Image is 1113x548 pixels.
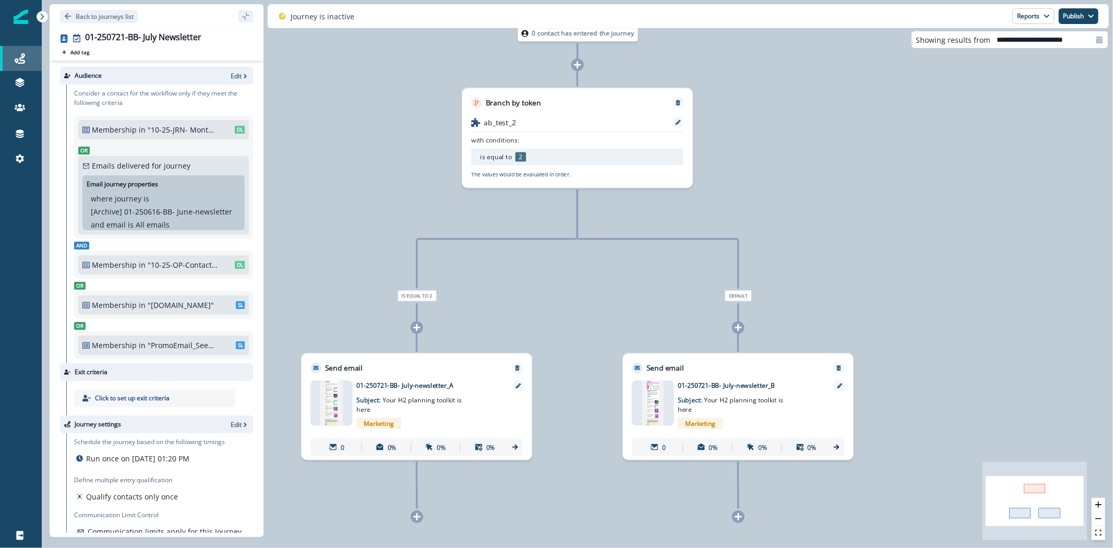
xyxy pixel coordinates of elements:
p: "10-25-JRN- Monthly Newsletter" [148,124,218,135]
p: 0% [808,443,817,452]
span: Default [725,290,752,302]
p: 0% [486,443,495,452]
p: Subject: [678,390,790,414]
p: The values would be evaluated in order. [471,171,570,179]
span: Or [74,282,86,290]
button: Go back [60,10,138,23]
span: SL [236,301,245,309]
p: Emails delivered for journey [92,160,190,171]
button: Reports [1012,8,1055,24]
p: 0% [388,443,397,452]
p: 01-250721-BB- July-newsletter_B [678,380,822,390]
p: [Archive] 01-250616-BB- June-newsletter [91,206,232,217]
span: is equal to 2 [397,290,436,302]
p: 0% [709,443,718,452]
button: Remove [671,100,686,106]
p: Subject: [356,390,469,414]
p: Define multiple entry qualification [74,475,180,485]
p: Communication Limit Control [74,510,253,520]
p: "10-25-OP-Contactable" [148,259,218,270]
p: 0% [758,443,767,452]
p: Schedule the journey based on the following timings [74,437,225,447]
div: 01-250721-BB- July Newsletter [85,32,201,44]
p: Email journey properties [87,180,158,189]
p: where journey [91,193,141,204]
p: and email [91,219,126,230]
p: 0% [437,443,446,452]
button: sidebar collapse toggle [238,10,253,22]
p: Membership [92,259,137,270]
p: Exit criteria [75,367,107,377]
p: Send email [647,363,684,374]
img: email asset unavailable [642,380,664,425]
p: in [139,340,146,351]
g: Edge from 2a508b59-6c09-4381-9e8e-3910f99509cd to node-edge-labeleee33962-1e73-4c06-9ff8-78303a68... [577,189,738,289]
p: Edit [231,420,242,429]
button: Publish [1059,8,1098,24]
p: Back to journeys list [76,12,134,21]
button: Edit [231,420,249,429]
p: Branch by token [486,97,541,108]
p: 0 [662,443,666,452]
p: is [143,193,149,204]
p: 01-250721-BB- July-newsletter_A [356,380,500,390]
img: Inflection [14,9,28,24]
p: Qualify contacts only once [86,491,178,502]
span: Marketing [356,418,401,430]
span: Your H2 planning toolkit is here [356,396,462,413]
button: Remove [832,365,846,371]
p: "[DOMAIN_NAME]" [148,300,218,311]
p: is equal to [480,152,511,162]
p: in [139,300,146,311]
p: Membership [92,124,137,135]
span: DL [235,261,245,269]
div: 0 contact has entered the journey [492,25,664,42]
p: Run once on [DATE] 01:20 PM [86,453,189,464]
p: Journey settings [75,420,121,429]
img: email asset unavailable [320,380,343,425]
div: Branch by tokenRemoveab_test_2with conditions:is equal to 2The values would be evaluated in order. [462,88,693,188]
span: DL [235,126,245,134]
p: ab_test_2 [484,117,516,128]
p: Edit [231,72,242,80]
p: Audience [75,71,102,80]
p: in [139,124,146,135]
button: zoom out [1092,512,1105,526]
p: with conditions: [471,136,519,145]
p: Click to set up exit criteria [95,394,170,403]
p: 0 contact has entered the journey [532,29,634,38]
p: Membership [92,300,137,311]
p: Communication limits apply for this Journey [88,526,242,537]
p: All emails [136,219,170,230]
span: Marketing [678,418,723,430]
p: 0 [341,443,344,452]
p: 2 [516,152,526,162]
span: Or [78,147,90,154]
p: Add tag [70,49,89,55]
g: Edge from 2a508b59-6c09-4381-9e8e-3910f99509cd to node-edge-label019945db-5daa-4aaa-b471-01a551db... [417,189,578,289]
p: Consider a contact for the workflow only if they meet the following criteria [74,89,253,108]
span: Your H2 planning toolkit is here [678,396,783,413]
p: is [128,219,134,230]
button: Add tag [60,48,91,56]
p: Journey is inactive [291,11,354,22]
button: fit view [1092,526,1105,540]
button: zoom in [1092,498,1105,512]
span: SL [236,341,245,349]
p: in [139,259,146,270]
div: Default [652,290,825,302]
button: Remove [510,365,525,371]
p: "PromoEmail_SeedList_0225" [148,340,218,351]
p: Send email [325,363,363,374]
div: Send emailRemoveemail asset unavailable01-250721-BB- July-newsletter_ASubject: Your H2 planning t... [301,353,532,460]
div: is equal to 2 [331,290,504,302]
span: Or [74,322,86,330]
p: Showing results from [916,34,990,45]
span: And [74,242,89,249]
button: Edit [231,72,249,80]
p: Membership [92,340,137,351]
div: Send emailRemoveemail asset unavailable01-250721-BB- July-newsletter_BSubject: Your H2 planning t... [623,353,854,460]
